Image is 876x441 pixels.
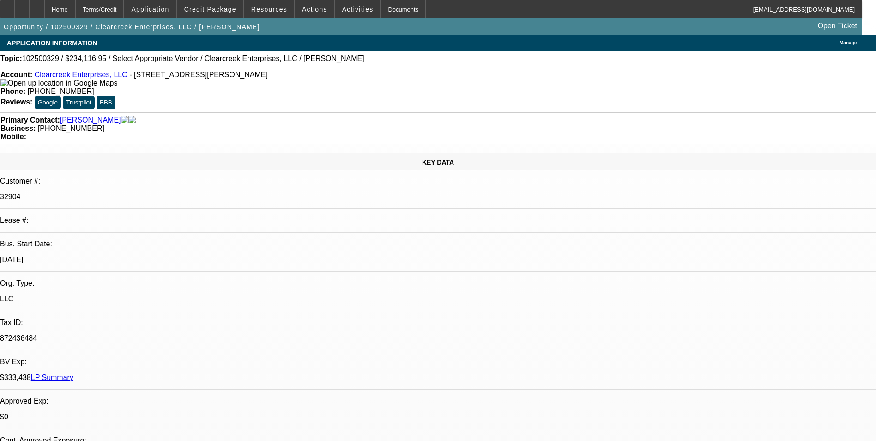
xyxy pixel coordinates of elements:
[128,116,136,124] img: linkedin-icon.png
[0,71,32,79] strong: Account:
[244,0,294,18] button: Resources
[251,6,287,13] span: Resources
[422,159,454,166] span: KEY DATA
[0,79,117,87] img: Open up location in Google Maps
[131,6,169,13] span: Application
[7,39,97,47] span: APPLICATION INFORMATION
[28,87,94,95] span: [PHONE_NUMBER]
[295,0,334,18] button: Actions
[121,116,128,124] img: facebook-icon.png
[63,96,94,109] button: Trustpilot
[35,71,127,79] a: Clearcreek Enterprises, LLC
[0,87,25,95] strong: Phone:
[129,71,268,79] span: - [STREET_ADDRESS][PERSON_NAME]
[0,98,32,106] strong: Reviews:
[22,55,364,63] span: 102500329 / $234,116.95 / Select Appropriate Vendor / Clearcreek Enterprises, LLC / [PERSON_NAME]
[31,374,73,381] a: LP Summary
[38,124,104,132] span: [PHONE_NUMBER]
[4,23,260,31] span: Opportunity / 102500329 / Clearcreek Enterprises, LLC / [PERSON_NAME]
[814,18,861,34] a: Open Ticket
[35,96,61,109] button: Google
[302,6,327,13] span: Actions
[0,55,22,63] strong: Topic:
[177,0,243,18] button: Credit Package
[0,116,60,124] strong: Primary Contact:
[0,79,117,87] a: View Google Maps
[184,6,236,13] span: Credit Package
[0,133,26,141] strong: Mobile:
[342,6,374,13] span: Activities
[124,0,176,18] button: Application
[60,116,121,124] a: [PERSON_NAME]
[0,124,36,132] strong: Business:
[840,40,857,45] span: Manage
[335,0,381,18] button: Activities
[97,96,115,109] button: BBB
